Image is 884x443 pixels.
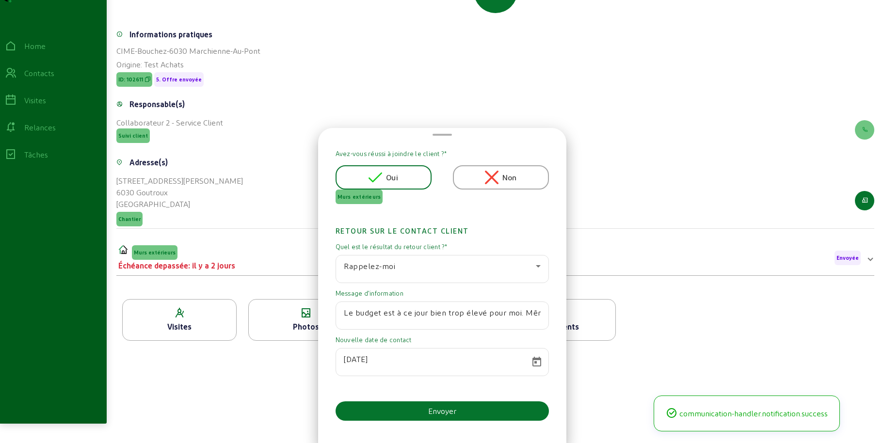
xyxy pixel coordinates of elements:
[24,67,54,79] div: Contacts
[344,261,395,270] span: Rappelez-moi
[336,210,549,237] h2: Retour sur le contact client
[24,149,48,160] div: Tâches
[336,401,549,421] button: Envoyer
[118,244,128,254] img: CIME
[129,98,185,110] div: Responsable(s)
[502,172,517,183] span: Non
[336,242,549,251] mat-label: Quel est le résultat du retour client ?
[24,40,46,52] div: Home
[129,157,168,168] div: Adresse(s)
[336,335,549,344] mat-label: Nouvelle date de contact
[249,321,362,332] div: Photos
[525,350,548,374] button: Open calendar
[116,175,243,187] div: [STREET_ADDRESS][PERSON_NAME]
[116,117,223,128] div: Collaborateur 2 - Service Client
[118,132,148,139] span: Suivi client
[118,216,141,222] span: Chantier
[338,193,381,200] span: Murs extérieurs
[118,76,143,83] span: ID: 102611
[428,405,456,417] div: Envoyer
[134,249,176,256] span: Murs extérieurs
[156,76,202,83] span: 5. Offre envoyée
[24,95,46,106] div: Visites
[116,45,874,57] div: CIME-Bouchez-6030 Marchienne-Au-Pont
[336,289,549,298] mat-label: Message d'information
[336,149,549,158] mat-label: Avez-vous réussi à joindre le client ?
[118,260,235,271] div: Échéance depassée: il y a 2 jours
[129,29,212,40] div: Informations pratiques
[116,187,243,198] div: 6030 Goutroux
[123,321,236,332] div: Visites
[116,198,243,210] div: [GEOGRAPHIC_DATA]
[24,122,56,133] div: Relances
[836,254,859,261] span: Envoyée
[666,408,828,419] div: communication-handler.notification.success
[116,59,874,70] div: Origine: Test Achats
[386,172,398,183] span: Oui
